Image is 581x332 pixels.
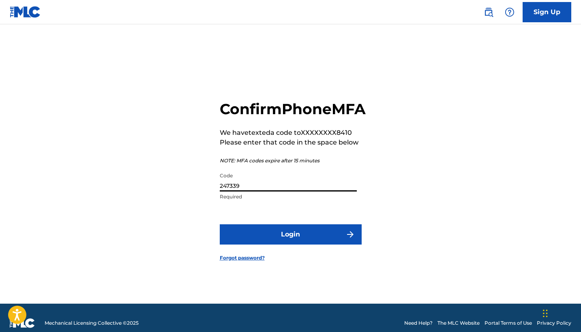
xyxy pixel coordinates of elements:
p: Required [220,193,357,200]
img: logo [10,318,35,328]
img: f7272a7cc735f4ea7f67.svg [345,230,355,239]
img: search [484,7,493,17]
span: Mechanical Licensing Collective © 2025 [45,319,139,327]
a: Public Search [480,4,497,20]
a: Need Help? [404,319,433,327]
img: help [505,7,515,17]
div: Drag [543,301,548,326]
a: Privacy Policy [537,319,571,327]
button: Login [220,224,362,245]
p: We have texted a code to XXXXXXXX8410 [220,128,366,138]
p: NOTE: MFA codes expire after 15 minutes [220,157,366,164]
p: Please enter that code in the space below [220,138,366,147]
a: The MLC Website [437,319,480,327]
iframe: Chat Widget [540,293,581,332]
div: Help [502,4,518,20]
h2: Confirm Phone MFA [220,100,366,118]
img: MLC Logo [10,6,41,18]
a: Forgot password? [220,254,265,262]
a: Sign Up [523,2,571,22]
a: Portal Terms of Use [485,319,532,327]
